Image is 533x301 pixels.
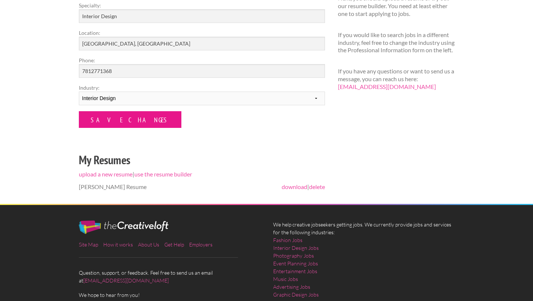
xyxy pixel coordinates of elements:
[282,183,325,191] span: |
[338,31,455,54] p: If you would like to search jobs in a different industry, feel free to change the industry using ...
[79,291,260,299] span: We hope to hear from you!
[79,171,133,178] a: upload a new resume
[79,152,325,168] h2: My Resumes
[338,83,436,90] a: [EMAIL_ADDRESS][DOMAIN_NAME]
[79,111,181,128] input: Save Changes
[282,183,307,190] a: download
[103,241,133,248] a: How it works
[273,291,319,298] a: Graphic Design Jobs
[309,183,325,190] a: delete
[273,244,319,252] a: Interior Design Jobs
[273,252,314,259] a: Photography Jobs
[79,1,325,9] label: Specialty:
[79,241,98,248] a: Site Map
[83,277,169,284] a: [EMAIL_ADDRESS][DOMAIN_NAME]
[72,221,266,299] div: Question, support, or feedback. Feel free to send us an email at
[134,171,192,178] a: use the resume builder
[79,183,147,190] span: [PERSON_NAME] Resume
[79,29,325,37] label: Location:
[338,67,455,90] p: If you have any questions or want to send us a message, you can reach us here:
[79,64,325,78] input: Optional
[189,241,212,248] a: Employers
[79,37,325,50] input: e.g. New York, NY
[273,275,298,283] a: Music Jobs
[164,241,184,248] a: Get Help
[273,267,317,275] a: Entertainment Jobs
[79,221,168,234] img: The Creative Loft
[273,259,318,267] a: Event Planning Jobs
[273,283,310,291] a: Advertising Jobs
[138,241,159,248] a: About Us
[79,56,325,64] label: Phone:
[273,236,302,244] a: Fashion Jobs
[79,84,325,92] label: Industry:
